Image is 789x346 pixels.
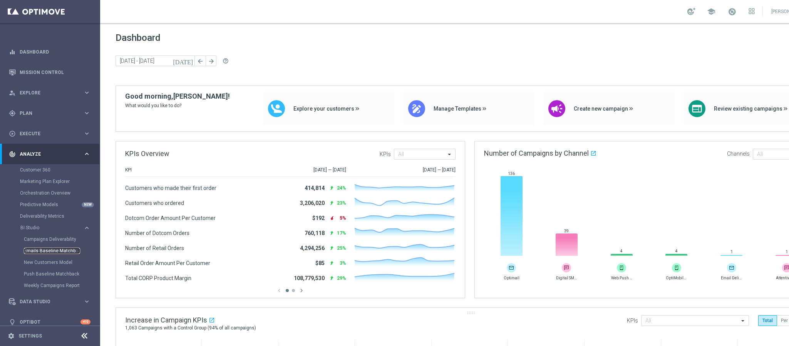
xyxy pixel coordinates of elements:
[20,199,99,210] div: Predictive Models
[82,202,94,207] div: NEW
[9,312,90,332] div: Optibot
[9,130,16,137] i: play_circle_outline
[20,312,80,332] a: Optibot
[83,130,90,137] i: keyboard_arrow_right
[83,89,90,96] i: keyboard_arrow_right
[8,131,91,137] button: play_circle_outline Execute keyboard_arrow_right
[9,151,83,158] div: Analyze
[20,190,80,196] a: Orchestration Overview
[9,319,16,326] i: lightbulb
[9,42,90,62] div: Dashboard
[20,111,83,116] span: Plan
[83,224,90,232] i: keyboard_arrow_right
[8,299,91,305] button: Data Studio keyboard_arrow_right
[20,62,90,82] a: Mission Control
[80,319,90,324] div: +10
[707,7,715,16] span: school
[24,233,99,245] div: Campaigns Deliverability
[24,245,99,257] div: Emails Baseline Matchback
[8,49,91,55] button: equalizer Dashboard
[20,167,80,173] a: Customer 360
[83,298,90,305] i: keyboard_arrow_right
[20,210,99,222] div: Deliverability Metrics
[24,282,80,289] a: Weekly Campaigns Report
[20,187,99,199] div: Orchestration Overview
[8,69,91,76] button: Mission Control
[18,334,42,338] a: Settings
[24,268,99,280] div: Push Baseline Matchback
[20,131,83,136] span: Execute
[9,298,83,305] div: Data Studio
[24,236,80,242] a: Campaigns Deliverability
[8,151,91,157] button: track_changes Analyze keyboard_arrow_right
[9,49,16,55] i: equalizer
[24,271,80,277] a: Push Baseline Matchback
[20,202,80,208] a: Predictive Models
[8,333,15,339] i: settings
[24,248,80,254] a: Emails Baseline Matchback
[20,152,83,156] span: Analyze
[83,109,90,117] i: keyboard_arrow_right
[20,164,99,176] div: Customer 360
[20,91,83,95] span: Explore
[83,150,90,158] i: keyboard_arrow_right
[9,110,16,117] i: gps_fixed
[9,62,90,82] div: Mission Control
[9,89,83,96] div: Explore
[20,176,99,187] div: Marketing Plan Explorer
[20,178,80,185] a: Marketing Plan Explorer
[8,90,91,96] button: person_search Explore keyboard_arrow_right
[9,130,83,137] div: Execute
[9,151,16,158] i: track_changes
[9,110,83,117] div: Plan
[8,110,91,116] button: gps_fixed Plan keyboard_arrow_right
[20,42,90,62] a: Dashboard
[24,257,99,268] div: New Customers Model
[20,299,83,304] span: Data Studio
[24,280,99,291] div: Weekly Campaigns Report
[24,259,80,265] a: New Customers Model
[20,225,91,231] button: BI Studio keyboard_arrow_right
[8,319,91,325] button: lightbulb Optibot +10
[20,225,83,230] div: BI Studio
[20,213,80,219] a: Deliverability Metrics
[9,89,16,96] i: person_search
[20,222,99,291] div: BI Studio
[20,225,75,230] span: BI Studio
